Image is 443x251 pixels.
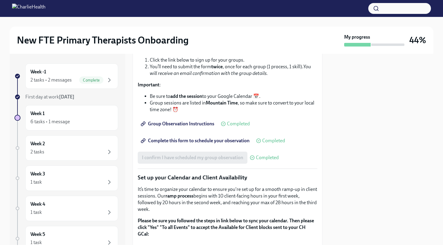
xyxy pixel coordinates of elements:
[138,118,218,130] a: Group Observation Instructions
[30,118,70,125] div: 6 tasks • 1 message
[30,179,42,185] div: 1 task
[170,93,202,99] strong: add the session
[344,34,370,40] strong: My progress
[150,64,311,76] em: You will receive an email confirmation with the group details.
[150,93,317,100] li: Be sure to to your Google Calendar 📅.
[150,100,317,113] li: Group sessions are listed in , so make sure to convert to your local time zone! ⏰
[150,57,317,63] li: Click the link below to sign up for your groups.
[30,69,46,75] h6: Week -1
[142,121,214,127] span: Group Observation Instructions
[30,171,45,177] h6: Week 3
[138,82,159,88] strong: Important
[30,77,72,83] div: 2 tasks • 2 messages
[30,231,45,238] h6: Week 5
[150,63,317,77] li: You’ll need to submit the form , once for each group (1 process, 1 skill).
[262,138,285,143] span: Completed
[30,110,45,117] h6: Week 1
[14,135,118,161] a: Week 22 tasks
[138,82,317,88] p: :
[14,196,118,221] a: Week 41 task
[59,94,74,100] strong: [DATE]
[256,155,279,160] span: Completed
[30,209,42,216] div: 1 task
[165,193,193,199] strong: ramp process
[30,149,44,155] div: 2 tasks
[30,201,45,208] h6: Week 4
[14,63,118,89] a: Week -12 tasks • 2 messagesComplete
[17,34,189,46] h2: New FTE Primary Therapists Onboarding
[30,239,42,246] div: 1 task
[138,174,317,182] p: Set up your Calendar and Client Availability
[138,186,317,213] p: It’s time to organize your calendar to ensure you're set up for a smooth ramp-up in client sessio...
[14,105,118,130] a: Week 16 tasks • 1 message
[79,78,103,82] span: Complete
[14,166,118,191] a: Week 31 task
[138,218,314,237] strong: Please be sure you followed the steps in link below to sync your calendar. Then please click "Yes...
[409,35,426,46] h3: 44%
[12,4,46,13] img: CharlieHealth
[142,138,250,144] span: Complete this form to schedule your observation
[227,121,250,126] span: Completed
[14,94,118,100] a: First day at work[DATE]
[25,94,74,100] span: First day at work
[211,64,223,69] strong: twice
[138,135,254,147] a: Complete this form to schedule your observation
[206,100,238,106] strong: Mountain Time
[30,140,45,147] h6: Week 2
